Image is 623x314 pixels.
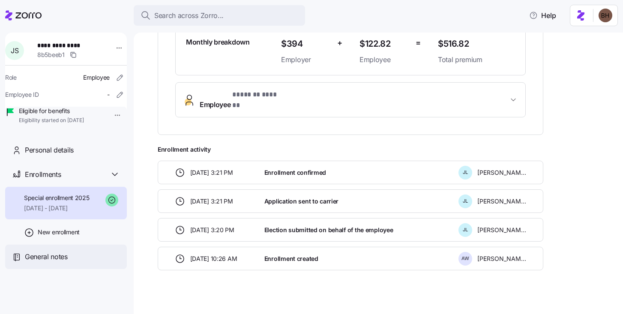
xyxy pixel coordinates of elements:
span: J L [463,227,468,232]
span: [DATE] 3:21 PM [190,168,233,177]
span: Enrollment created [264,254,318,263]
span: = [416,37,421,49]
span: Personal details [25,145,74,156]
span: New enrollment [38,228,80,236]
span: [PERSON_NAME] [477,254,526,263]
span: Enrollments [25,169,61,180]
span: [DATE] 3:21 PM [190,197,233,206]
span: [PERSON_NAME] [477,226,526,234]
span: Employer [281,54,330,65]
span: $394 [281,37,330,51]
span: Employee ID [5,90,39,99]
span: Employee [200,90,283,110]
span: - [107,90,110,99]
span: Total premium [438,54,515,65]
button: Search across Zorro... [134,5,305,26]
span: J L [463,170,468,175]
span: Eligible for benefits [19,107,84,115]
span: Monthly breakdown [186,37,250,48]
span: $516.82 [438,37,515,51]
span: General notes [25,251,68,262]
span: + [337,37,342,49]
span: Role [5,73,17,82]
span: J L [463,199,468,203]
span: Enrollment confirmed [264,168,326,177]
span: Employee [359,54,409,65]
span: J S [11,47,18,54]
span: Enrollment activity [158,145,543,154]
span: Eligibility started on [DATE] [19,117,84,124]
span: $122.82 [359,37,409,51]
span: Application sent to carrier [264,197,338,206]
span: Employee [83,73,110,82]
span: Election submitted on behalf of the employee [264,226,393,234]
span: Special enrollment 2025 [24,194,90,202]
span: [PERSON_NAME] [477,197,526,206]
span: [DATE] - [DATE] [24,204,90,212]
span: A W [461,256,469,261]
span: Help [529,10,556,21]
span: [DATE] 3:20 PM [190,226,234,234]
span: Search across Zorro... [154,10,224,21]
button: Help [522,7,563,24]
span: 8b5beeb1 [37,51,65,59]
span: [DATE] 10:26 AM [190,254,237,263]
img: c3c218ad70e66eeb89914ccc98a2927c [599,9,612,22]
span: [PERSON_NAME] [477,168,526,177]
